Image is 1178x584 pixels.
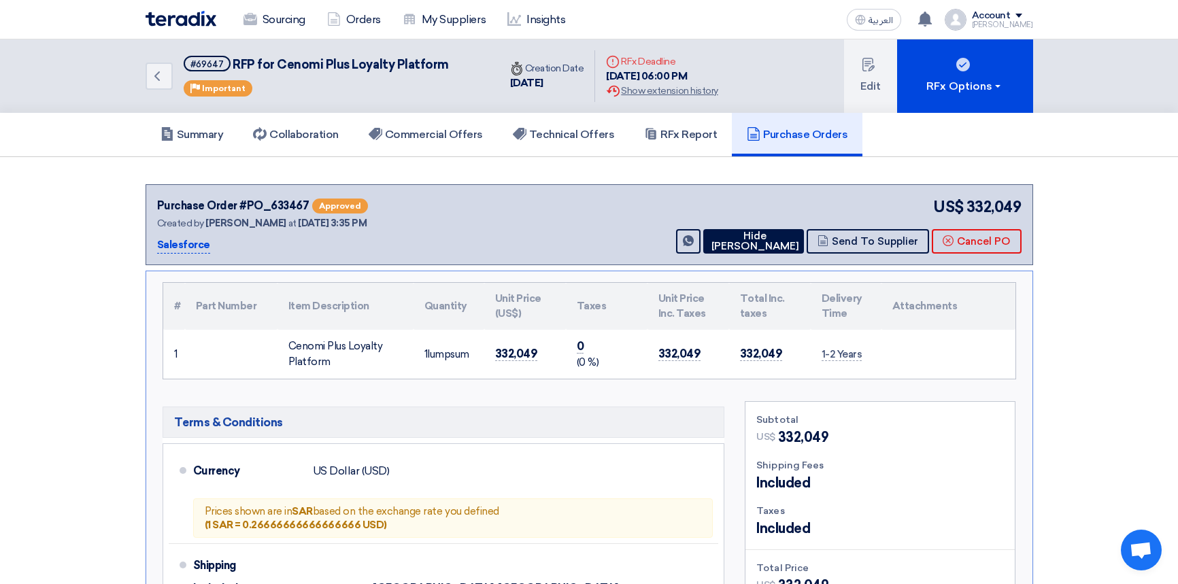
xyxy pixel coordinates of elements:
a: RFx Report [629,113,732,156]
div: Creation Date [510,61,584,75]
div: (0 %) [577,355,637,371]
a: My Suppliers [392,5,497,35]
div: [PERSON_NAME] [972,21,1033,29]
span: 1 [424,348,428,360]
h5: Summary [161,128,224,141]
a: Orders [316,5,392,35]
h5: Commercial Offers [369,128,483,141]
th: Quantity [414,283,484,330]
div: #69647 [190,60,224,69]
div: Prices shown are in based on the exchange rate you defined [193,498,713,538]
h5: RFP for Cenomi Plus Loyalty Platform [184,56,449,73]
span: 332,049 [778,427,829,447]
a: Technical Offers [498,113,629,156]
span: 332,049 [966,196,1022,218]
td: 1 [163,330,185,379]
div: US Dollar (USD) [313,458,390,484]
td: lumpsum [414,330,484,379]
span: US$ [933,196,964,218]
a: Collaboration [238,113,354,156]
img: profile_test.png [945,9,966,31]
b: sar [292,505,313,517]
h5: Technical Offers [513,128,614,141]
div: Cenomi Plus Loyalty Platform [288,339,403,369]
span: [PERSON_NAME] [205,218,286,229]
div: Subtotal [756,413,1004,427]
div: Account [972,10,1011,22]
span: Important [202,84,246,93]
a: Summary [146,113,239,156]
span: 332,049 [740,347,783,361]
a: Insights [497,5,576,35]
div: Shipping [193,549,302,582]
a: Sourcing [233,5,316,35]
span: Approved [312,199,368,213]
span: [DATE] 3:35 PM [298,218,367,229]
b: (1 sar = 0.26666666666666666 usd) [205,519,387,531]
div: RFx Deadline [606,54,718,69]
div: [DATE] [510,75,584,91]
a: Open chat [1121,530,1162,570]
span: Included [756,473,810,493]
button: العربية [847,9,901,31]
div: Taxes [756,504,1004,518]
h5: Collaboration [253,128,339,141]
th: Total Inc. taxes [729,283,811,330]
span: RFP for Cenomi Plus Loyalty Platform [233,57,449,72]
div: [DATE] 06:00 PM [606,69,718,84]
button: Hide [PERSON_NAME] [703,229,804,254]
div: Purchase Order #PO_633467 [157,198,309,214]
div: RFx Options [926,78,1003,95]
h5: Purchase Orders [747,128,847,141]
h5: RFx Report [644,128,717,141]
span: 332,049 [495,347,538,361]
th: Unit Price Inc. Taxes [647,283,729,330]
th: Attachments [881,283,1015,330]
h5: Terms & Conditions [163,407,725,438]
button: Edit [844,39,897,113]
button: Send To Supplier [807,229,929,254]
span: US$ [756,430,775,444]
button: Cancel PO [932,229,1022,254]
span: at [288,218,297,229]
div: Shipping Fees [756,458,1004,473]
span: Included [756,518,810,538]
img: Teradix logo [146,11,216,27]
div: Total Price [756,561,1004,575]
button: RFx Options [897,39,1033,113]
th: Part Number [185,283,277,330]
a: Purchase Orders [732,113,862,156]
th: Item Description [277,283,414,330]
p: Salesforce [157,237,210,254]
a: Commercial Offers [354,113,498,156]
th: # [163,283,185,330]
span: 1-2 Years [822,348,862,361]
th: Taxes [566,283,647,330]
span: 0 [577,339,584,354]
th: Unit Price (US$) [484,283,566,330]
span: 332,049 [658,347,701,361]
span: Created by [157,218,204,229]
span: العربية [869,16,893,25]
div: Show extension history [606,84,718,98]
div: Currency [193,455,302,487]
th: Delivery Time [811,283,881,330]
